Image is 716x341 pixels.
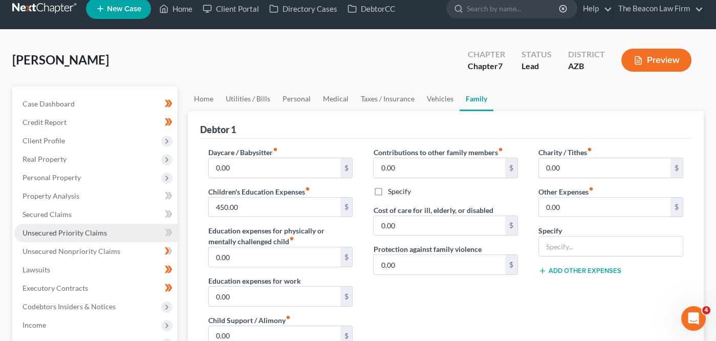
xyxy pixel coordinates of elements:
[460,87,493,111] a: Family
[209,198,340,217] input: --
[14,242,178,261] a: Unsecured Nonpriority Claims
[340,158,353,178] div: $
[209,247,340,267] input: --
[23,247,120,255] span: Unsecured Nonpriority Claims
[539,198,670,217] input: --
[14,95,178,113] a: Case Dashboard
[188,87,220,111] a: Home
[23,284,88,292] span: Executory Contracts
[209,158,340,178] input: --
[505,255,517,274] div: $
[374,216,505,236] input: --
[702,306,710,314] span: 4
[209,287,340,306] input: --
[23,191,79,200] span: Property Analysis
[468,60,505,72] div: Chapter
[387,186,410,197] label: Specify
[505,158,517,178] div: $
[374,158,505,178] input: --
[568,60,605,72] div: AZB
[373,147,503,158] label: Contributions to other family members
[208,147,278,158] label: Daycare / Babysitter
[522,49,552,60] div: Status
[23,210,72,219] span: Secured Claims
[23,136,65,145] span: Client Profile
[587,147,592,152] i: fiber_manual_record
[23,118,67,126] span: Credit Report
[12,52,109,67] span: [PERSON_NAME]
[208,315,291,326] label: Child Support / Alimony
[23,155,67,163] span: Real Property
[421,87,460,111] a: Vehicles
[14,187,178,205] a: Property Analysis
[289,236,294,241] i: fiber_manual_record
[14,113,178,132] a: Credit Report
[220,87,276,111] a: Utilities / Bills
[200,123,236,136] div: Debtor 1
[373,205,493,216] label: Cost of care for ill, elderly, or disabled
[373,244,481,254] label: Protection against family violence
[208,186,310,197] label: Children's Education Expenses
[14,205,178,224] a: Secured Claims
[317,87,355,111] a: Medical
[539,237,683,256] input: Specify...
[340,198,353,217] div: $
[340,287,353,306] div: $
[286,315,291,320] i: fiber_manual_record
[23,228,107,237] span: Unsecured Priority Claims
[522,60,552,72] div: Lead
[539,158,670,178] input: --
[208,275,301,286] label: Education expenses for work
[670,198,683,217] div: $
[538,186,594,197] label: Other Expenses
[340,247,353,267] div: $
[589,186,594,191] i: fiber_manual_record
[355,87,421,111] a: Taxes / Insurance
[538,267,621,275] button: Add Other Expenses
[305,186,310,191] i: fiber_manual_record
[374,255,505,274] input: --
[538,225,562,236] label: Specify
[208,225,353,247] label: Education expenses for physically or mentally challenged child
[273,147,278,152] i: fiber_manual_record
[14,279,178,297] a: Executory Contracts
[23,321,46,329] span: Income
[621,49,691,72] button: Preview
[14,261,178,279] a: Lawsuits
[23,173,81,182] span: Personal Property
[107,5,141,13] span: New Case
[568,49,605,60] div: District
[538,147,592,158] label: Charity / Tithes
[14,224,178,242] a: Unsecured Priority Claims
[497,147,503,152] i: fiber_manual_record
[670,158,683,178] div: $
[468,49,505,60] div: Chapter
[23,302,116,311] span: Codebtors Insiders & Notices
[498,61,503,71] span: 7
[276,87,317,111] a: Personal
[23,99,75,108] span: Case Dashboard
[505,216,517,236] div: $
[23,265,50,274] span: Lawsuits
[681,306,706,331] iframe: Intercom live chat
